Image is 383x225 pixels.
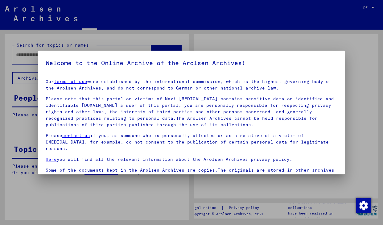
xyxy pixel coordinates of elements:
[46,78,337,91] p: Our were established by the international commission, which is the highest governing body of the ...
[62,133,90,138] a: contact us
[182,174,259,179] a: [EMAIL_ADDRESS][DOMAIN_NAME]
[54,79,87,84] a: terms of use
[46,96,337,128] p: Please note that this portal on victims of Nazi [MEDICAL_DATA] contains sensitive data on identif...
[46,156,337,163] p: you will find all the relevant information about the Arolsen Archives privacy policy.
[46,132,337,152] p: Please if you, as someone who is personally affected or as a relative of a victim of [MEDICAL_DAT...
[356,198,371,213] img: Zustimmung ändern
[46,58,337,68] h5: Welcome to the Online Archive of the Arolsen Archives!
[46,167,337,186] p: Some of the documents kept in the Arolsen Archives are copies.The originals are stored in other a...
[46,156,57,162] a: Here
[356,198,371,213] div: Zustimmung ändern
